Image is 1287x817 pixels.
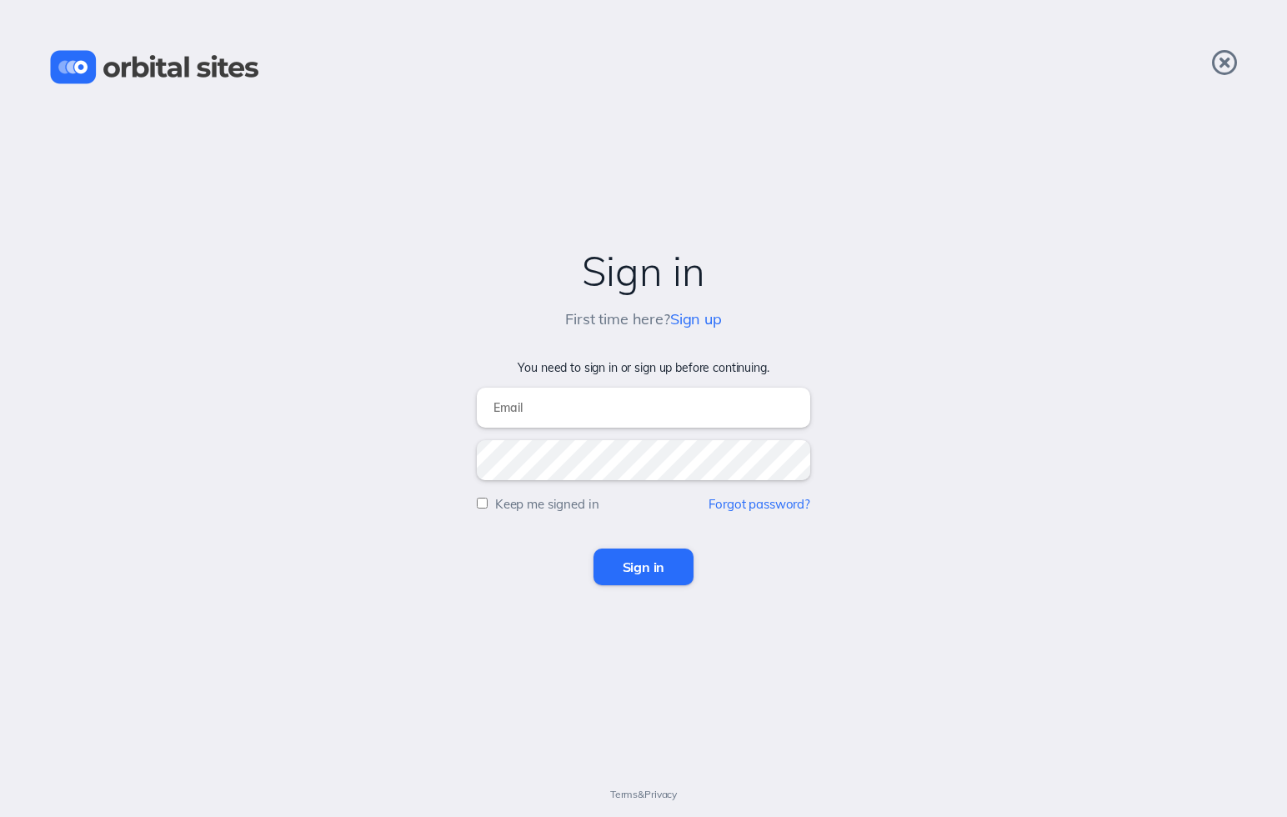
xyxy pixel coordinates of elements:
[17,248,1270,294] h2: Sign in
[709,496,810,512] a: Forgot password?
[17,361,1270,585] form: You need to sign in or sign up before continuing.
[50,50,259,84] img: Orbital Sites Logo
[565,311,722,328] h5: First time here?
[610,788,638,800] a: Terms
[593,549,694,585] input: Sign in
[644,788,677,800] a: Privacy
[495,496,599,512] label: Keep me signed in
[477,388,810,428] input: Email
[670,309,722,328] a: Sign up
